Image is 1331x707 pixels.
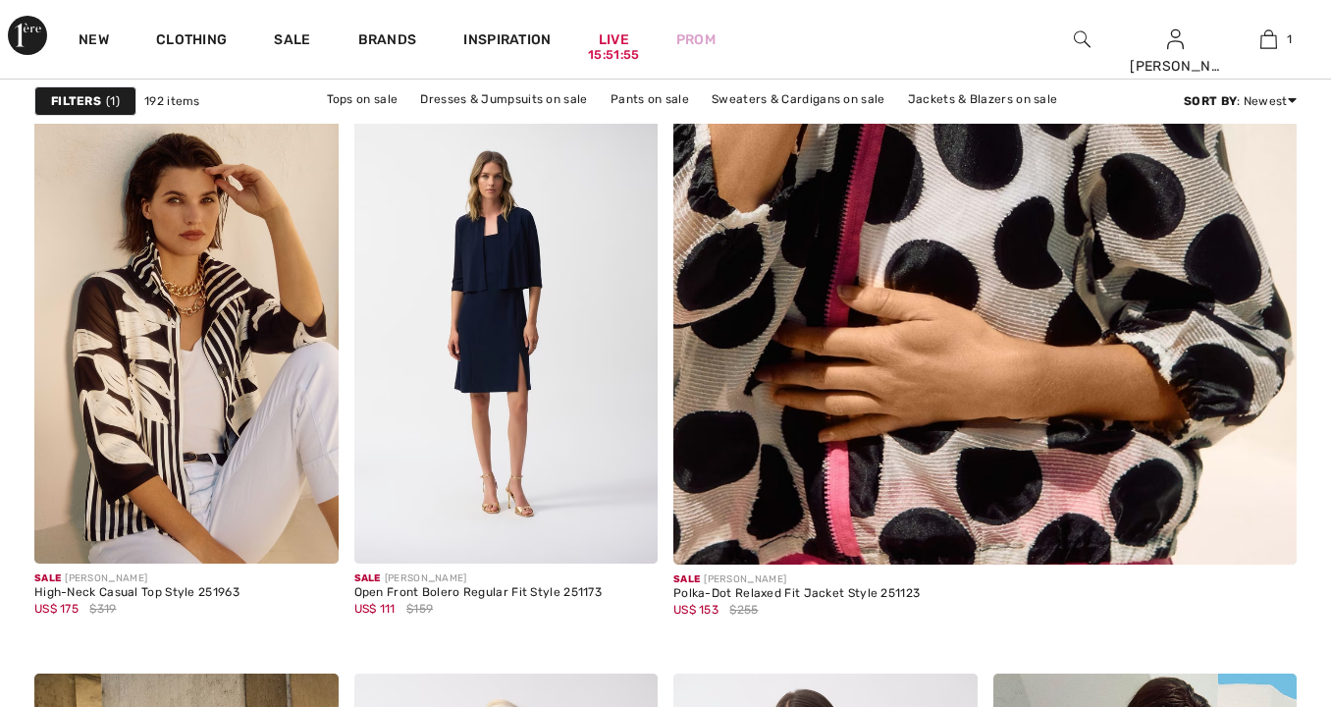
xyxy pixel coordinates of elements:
img: My Info [1167,27,1184,51]
a: Brands [358,31,417,52]
div: [PERSON_NAME] [34,571,240,586]
strong: Sort By [1184,94,1237,108]
span: Sale [34,572,61,584]
span: $159 [406,600,433,618]
span: Inspiration [463,31,551,52]
a: Pants on sale [601,86,699,112]
div: 15:51:55 [588,46,639,65]
span: US$ 175 [34,602,79,616]
span: Sale [673,573,700,585]
a: Prom [676,29,716,50]
img: My Bag [1260,27,1277,51]
div: Open Front Bolero Regular Fit Style 251173 [354,586,603,600]
a: Jackets & Blazers on sale [898,86,1068,112]
div: [PERSON_NAME] [1130,56,1221,77]
a: Sweaters & Cardigans on sale [702,86,894,112]
span: US$ 111 [354,602,396,616]
div: : Newest [1184,92,1297,110]
a: 1 [1223,27,1314,51]
a: New [79,31,109,52]
a: Tops on sale [317,86,408,112]
img: 1ère Avenue [8,16,47,55]
a: Sign In [1167,29,1184,48]
span: Sale [354,572,381,584]
a: Skirts on sale [578,112,675,137]
a: Dresses & Jumpsuits on sale [410,86,597,112]
a: Sale [274,31,310,52]
span: $255 [729,601,758,619]
span: 192 items [144,92,200,110]
div: Polka-Dot Relaxed Fit Jacket Style 251123 [673,587,920,601]
img: Open Front Bolero Regular Fit Style 251173. Midnight Blue [354,108,659,564]
img: search the website [1074,27,1091,51]
a: Live15:51:55 [599,29,629,50]
div: [PERSON_NAME] [354,571,603,586]
strong: Filters [51,92,101,110]
a: Outerwear on sale [679,112,806,137]
img: High-Neck Casual Top Style 251963. Black/Vanilla [34,108,339,564]
div: [PERSON_NAME] [673,572,920,587]
div: High-Neck Casual Top Style 251963 [34,586,240,600]
a: Clothing [156,31,227,52]
span: 1 [1287,30,1292,48]
span: 1 [106,92,120,110]
span: US$ 153 [673,603,719,617]
span: $319 [89,600,116,618]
